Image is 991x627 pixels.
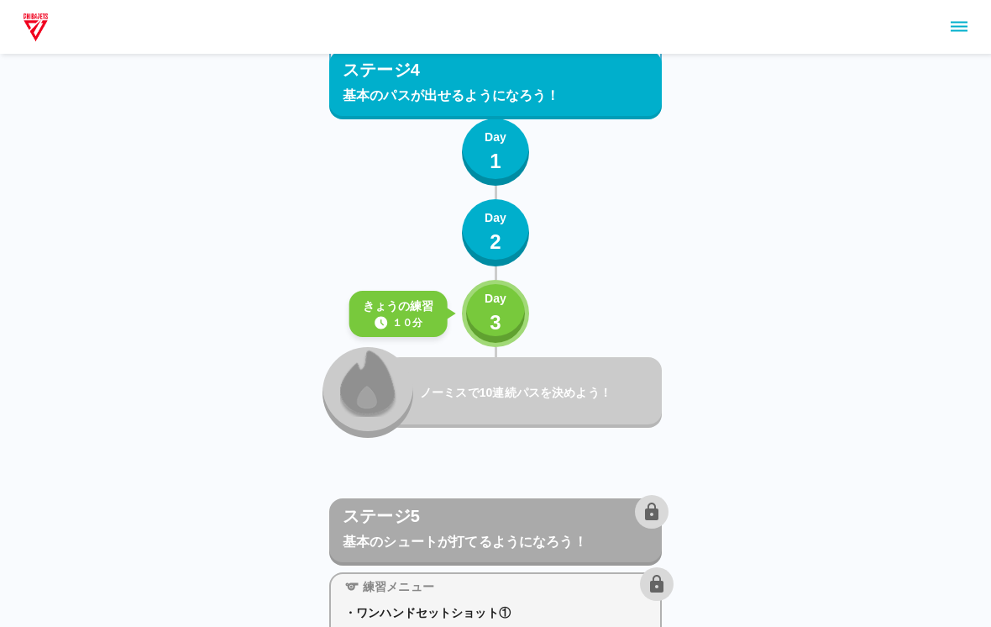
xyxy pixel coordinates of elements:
button: sidemenu [945,13,973,41]
p: Day [485,129,506,146]
img: locked_fire_icon [340,348,396,417]
p: 基本のパスが出せるようになろう！ [343,86,648,106]
p: Day [485,209,506,227]
p: 練習メニュー [363,578,434,596]
p: ステージ4 [343,57,420,82]
p: ・ワンハンドセットショット① [344,604,647,622]
img: dummy [20,10,51,44]
button: locked_fire_icon [322,347,413,438]
button: Day3 [462,280,529,347]
p: きょうの練習 [363,298,434,315]
p: 1 [490,146,501,177]
p: ノーミスで10連続パスを決めよう！ [420,384,655,402]
button: Day2 [462,199,529,266]
p: 3 [490,308,501,338]
p: 基本のシュートが打てるようになろう！ [343,532,648,552]
p: Day [485,290,506,308]
p: ステージ5 [343,503,420,529]
button: Day1 [462,119,529,186]
p: 2 [490,227,501,257]
p: １０分 [392,315,422,330]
